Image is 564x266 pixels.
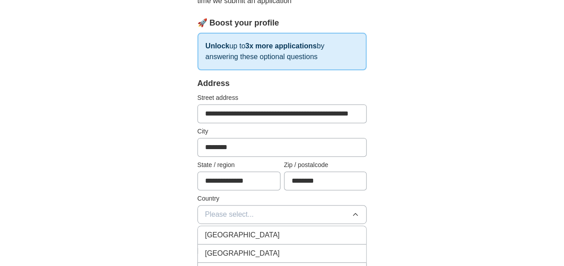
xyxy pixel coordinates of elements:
[197,205,367,224] button: Please select...
[197,127,367,136] label: City
[284,160,367,170] label: Zip / postalcode
[205,209,254,220] span: Please select...
[197,160,280,170] label: State / region
[197,77,367,90] div: Address
[205,248,280,259] span: [GEOGRAPHIC_DATA]
[245,42,317,50] strong: 3x more applications
[197,17,367,29] div: 🚀 Boost your profile
[197,33,367,70] p: up to by answering these optional questions
[205,42,229,50] strong: Unlock
[197,194,367,203] label: Country
[205,230,280,240] span: [GEOGRAPHIC_DATA]
[197,93,367,103] label: Street address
